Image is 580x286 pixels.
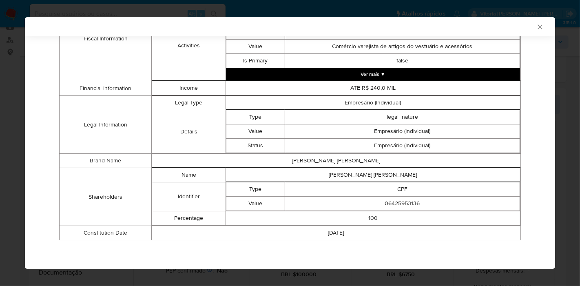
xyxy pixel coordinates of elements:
td: Empresário (Individual) [226,96,520,110]
td: Is Primary [226,54,285,68]
button: Fechar a janela [536,23,543,30]
td: [PERSON_NAME] [PERSON_NAME] [152,154,521,168]
td: Shareholders [60,168,152,226]
button: Expand array [226,68,520,80]
td: Financial Information [60,81,152,96]
td: Status [226,139,285,153]
td: Name [152,168,226,182]
td: Type [226,110,285,124]
td: legal_nature [285,110,520,124]
td: Income [152,81,226,95]
td: Value [226,124,285,139]
td: Comércio varejista de artigos do vestuário e acessórios [285,40,520,54]
td: CPF [285,182,520,197]
td: Percentage [152,211,226,226]
td: [PERSON_NAME] [PERSON_NAME] [226,168,520,182]
td: Type [226,182,285,197]
td: false [285,54,520,68]
td: Value [226,197,285,211]
td: [DATE] [152,226,521,240]
td: Legal Information [60,96,152,154]
td: ATE R$ 240,0 MIL [226,81,520,95]
td: 100 [226,211,520,226]
td: Identifier [152,182,226,211]
div: closure-recommendation-modal [25,17,555,269]
td: Brand Name [60,154,152,168]
td: Activities [152,11,226,81]
td: 06425953136 [285,197,520,211]
td: Empresário (Individual) [285,139,520,153]
td: Constitution Date [60,226,152,240]
td: Empresário (Individual) [285,124,520,139]
td: Details [152,110,226,153]
td: Legal Type [152,96,226,110]
td: Value [226,40,285,54]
